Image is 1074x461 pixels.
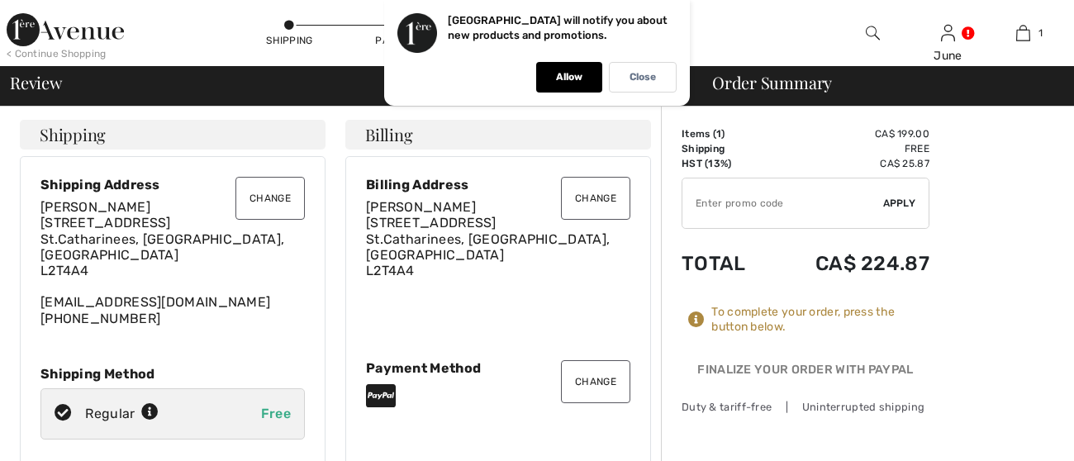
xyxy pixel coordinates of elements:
div: Payment Method [366,360,630,376]
td: CA$ 199.00 [771,126,929,141]
img: search the website [866,23,880,43]
div: Shipping Address [40,177,305,192]
a: 1 [986,23,1060,43]
td: CA$ 224.87 [771,235,929,292]
span: Shipping [40,126,106,143]
td: CA$ 25.87 [771,156,929,171]
td: Total [682,235,771,292]
div: Payment [374,33,424,48]
div: Order Summary [692,74,1064,91]
span: [PERSON_NAME] [40,199,150,215]
div: Shipping [265,33,315,48]
div: To complete your order, press the button below. [711,305,929,335]
input: Promo code [682,178,883,228]
span: Apply [883,196,916,211]
span: Free [261,406,291,421]
span: [PERSON_NAME] [366,199,476,215]
img: My Info [941,23,955,43]
button: Change [561,177,630,220]
div: June [911,47,985,64]
div: Duty & tariff-free | Uninterrupted shipping [682,399,929,415]
td: Shipping [682,141,771,156]
span: Billing [365,126,412,143]
span: 1 [716,128,721,140]
div: Billing Address [366,177,630,192]
span: [STREET_ADDRESS] St.Catharinees, [GEOGRAPHIC_DATA], [GEOGRAPHIC_DATA] L2T4A4 [366,215,610,278]
div: Regular [85,404,159,424]
span: Review [10,74,62,91]
div: Shipping Method [40,366,305,382]
button: Change [561,360,630,403]
td: HST (13%) [682,156,771,171]
p: [GEOGRAPHIC_DATA] will notify you about new products and promotions. [448,14,668,41]
td: Free [771,141,929,156]
p: Allow [556,71,582,83]
img: 1ère Avenue [7,13,124,46]
div: < Continue Shopping [7,46,107,61]
img: My Bag [1016,23,1030,43]
span: 1 [1038,26,1043,40]
td: Items ( ) [682,126,771,141]
p: Close [630,71,656,83]
div: Finalize Your Order with PayPal [682,361,929,386]
button: Change [235,177,305,220]
div: [EMAIL_ADDRESS][DOMAIN_NAME] [PHONE_NUMBER] [40,199,305,326]
span: [STREET_ADDRESS] St.Catharinees, [GEOGRAPHIC_DATA], [GEOGRAPHIC_DATA] L2T4A4 [40,215,284,278]
a: Sign In [941,25,955,40]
